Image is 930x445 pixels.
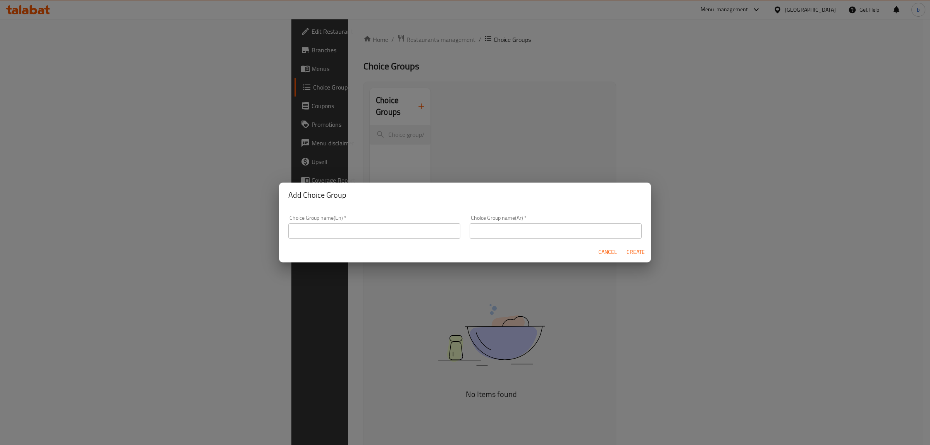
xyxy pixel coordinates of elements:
[288,223,460,239] input: Please enter Choice Group name(en)
[288,189,642,201] h2: Add Choice Group
[626,247,645,257] span: Create
[598,247,617,257] span: Cancel
[470,223,642,239] input: Please enter Choice Group name(ar)
[623,245,648,259] button: Create
[595,245,620,259] button: Cancel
